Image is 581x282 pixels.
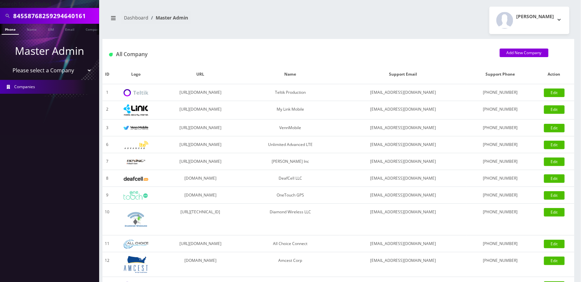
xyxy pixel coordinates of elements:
[340,120,467,136] td: [EMAIL_ADDRESS][DOMAIN_NAME]
[544,191,565,200] a: Edit
[34,0,51,8] strong: Global
[340,153,467,170] td: [EMAIL_ADDRESS][DOMAIN_NAME]
[467,204,534,235] td: [PHONE_NUMBER]
[340,65,467,84] th: Support Email
[124,15,148,21] a: Dashboard
[45,24,57,34] a: SIM
[467,170,534,187] td: [PHONE_NUMBER]
[109,53,113,56] img: All Company
[544,88,565,97] a: Edit
[241,153,340,170] td: [PERSON_NAME] Inc
[340,187,467,204] td: [EMAIL_ADDRESS][DOMAIN_NAME]
[102,120,112,136] td: 3
[102,101,112,120] td: 2
[124,141,148,149] img: Unlimited Advanced LTE
[467,153,534,170] td: [PHONE_NUMBER]
[124,126,148,130] img: VennMobile
[102,187,112,204] td: 9
[544,257,565,265] a: Edit
[544,124,565,132] a: Edit
[112,65,160,84] th: Logo
[544,174,565,183] a: Edit
[467,65,534,84] th: Support Phone
[544,240,565,248] a: Edit
[102,170,112,187] td: 8
[13,10,97,22] input: Search All Companies
[340,204,467,235] td: [EMAIL_ADDRESS][DOMAIN_NAME]
[241,101,340,120] td: My Link Mobile
[340,170,467,187] td: [EMAIL_ADDRESS][DOMAIN_NAME]
[160,65,241,84] th: URL
[467,136,534,153] td: [PHONE_NUMBER]
[467,101,534,120] td: [PHONE_NUMBER]
[467,235,534,252] td: [PHONE_NUMBER]
[102,136,112,153] td: 6
[160,187,241,204] td: [DOMAIN_NAME]
[124,256,148,273] img: Amcest Corp
[62,24,78,34] a: Email
[340,235,467,252] td: [EMAIL_ADDRESS][DOMAIN_NAME]
[160,120,241,136] td: [URL][DOMAIN_NAME]
[109,51,490,57] h1: All Company
[124,240,148,249] img: All Choice Connect
[467,120,534,136] td: [PHONE_NUMBER]
[124,177,148,181] img: DeafCell LLC
[241,252,340,277] td: Amcest Corp
[467,187,534,204] td: [PHONE_NUMBER]
[241,170,340,187] td: DeafCell LLC
[241,204,340,235] td: Diamond Wireless LLC
[160,136,241,153] td: [URL][DOMAIN_NAME]
[160,101,241,120] td: [URL][DOMAIN_NAME]
[517,14,554,19] h2: [PERSON_NAME]
[124,207,148,232] img: Diamond Wireless LLC
[160,153,241,170] td: [URL][DOMAIN_NAME]
[102,204,112,235] td: 10
[160,235,241,252] td: [URL][DOMAIN_NAME]
[15,84,35,89] span: Companies
[160,252,241,277] td: [DOMAIN_NAME]
[241,136,340,153] td: Unlimited Advanced LTE
[160,84,241,101] td: [URL][DOMAIN_NAME]
[544,158,565,166] a: Edit
[241,235,340,252] td: All Choice Connect
[489,7,569,34] button: [PERSON_NAME]
[102,153,112,170] td: 7
[340,84,467,101] td: [EMAIL_ADDRESS][DOMAIN_NAME]
[241,65,340,84] th: Name
[340,136,467,153] td: [EMAIL_ADDRESS][DOMAIN_NAME]
[241,84,340,101] td: Teltik Production
[124,159,148,165] img: Rexing Inc
[500,49,549,57] a: Add New Company
[160,204,241,235] td: [URL][TECHNICAL_ID]
[124,89,148,97] img: Teltik Production
[82,24,104,34] a: Company
[107,11,333,30] nav: breadcrumb
[102,65,112,84] th: ID
[241,120,340,136] td: VennMobile
[2,24,19,35] a: Phone
[102,252,112,277] td: 12
[467,252,534,277] td: [PHONE_NUMBER]
[124,104,148,116] img: My Link Mobile
[102,84,112,101] td: 1
[23,24,40,34] a: Name
[124,191,148,200] img: OneTouch GPS
[340,101,467,120] td: [EMAIL_ADDRESS][DOMAIN_NAME]
[102,235,112,252] td: 11
[544,141,565,149] a: Edit
[544,208,565,217] a: Edit
[544,105,565,114] a: Edit
[340,252,467,277] td: [EMAIL_ADDRESS][DOMAIN_NAME]
[534,65,574,84] th: Action
[467,84,534,101] td: [PHONE_NUMBER]
[148,14,188,21] li: Master Admin
[160,170,241,187] td: [DOMAIN_NAME]
[241,187,340,204] td: OneTouch GPS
